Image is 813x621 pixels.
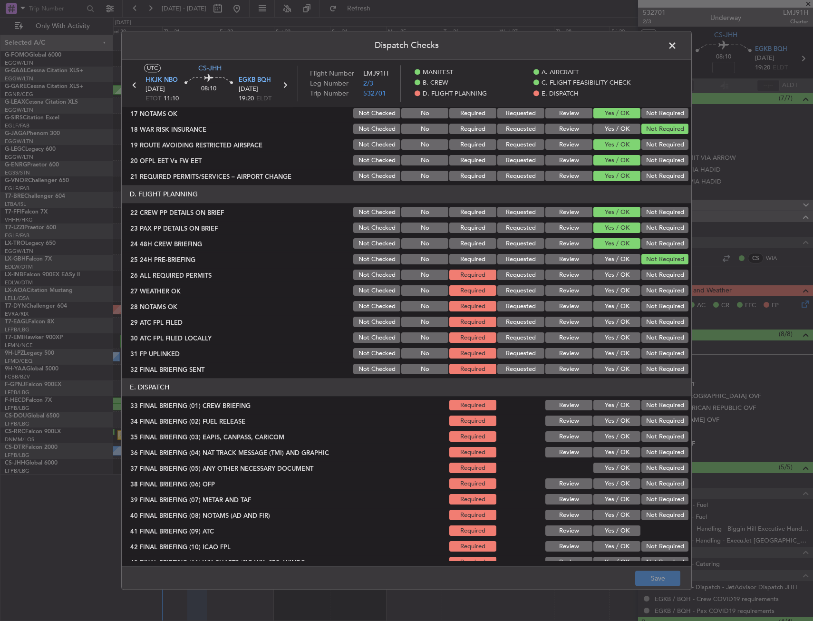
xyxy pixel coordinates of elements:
[641,479,688,489] button: Not Required
[641,349,688,359] button: Not Required
[593,557,640,568] button: Yes / OK
[641,155,688,166] button: Not Required
[593,400,640,411] button: Yes / OK
[593,108,640,119] button: Yes / OK
[593,463,640,474] button: Yes / OK
[641,364,688,375] button: Not Required
[593,286,640,296] button: Yes / OK
[593,542,640,552] button: Yes / OK
[641,416,688,427] button: Not Required
[593,124,640,135] button: Yes / OK
[641,140,688,150] button: Not Required
[593,301,640,312] button: Yes / OK
[593,526,640,536] button: Yes / OK
[641,270,688,281] button: Not Required
[593,207,640,218] button: Yes / OK
[593,317,640,328] button: Yes / OK
[641,286,688,296] button: Not Required
[641,317,688,328] button: Not Required
[593,171,640,182] button: Yes / OK
[641,333,688,343] button: Not Required
[641,124,688,135] button: Not Required
[593,349,640,359] button: Yes / OK
[593,416,640,427] button: Yes / OK
[641,171,688,182] button: Not Required
[641,301,688,312] button: Not Required
[641,447,688,458] button: Not Required
[641,463,688,474] button: Not Required
[593,479,640,489] button: Yes / OK
[593,254,640,265] button: Yes / OK
[641,557,688,568] button: Not Required
[593,223,640,233] button: Yes / OK
[641,207,688,218] button: Not Required
[641,510,688,521] button: Not Required
[593,364,640,375] button: Yes / OK
[641,432,688,442] button: Not Required
[641,223,688,233] button: Not Required
[593,239,640,249] button: Yes / OK
[641,495,688,505] button: Not Required
[593,333,640,343] button: Yes / OK
[593,510,640,521] button: Yes / OK
[593,495,640,505] button: Yes / OK
[593,270,640,281] button: Yes / OK
[593,447,640,458] button: Yes / OK
[593,155,640,166] button: Yes / OK
[641,254,688,265] button: Not Required
[641,542,688,552] button: Not Required
[122,31,691,60] header: Dispatch Checks
[641,239,688,249] button: Not Required
[641,108,688,119] button: Not Required
[593,140,640,150] button: Yes / OK
[593,432,640,442] button: Yes / OK
[641,400,688,411] button: Not Required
